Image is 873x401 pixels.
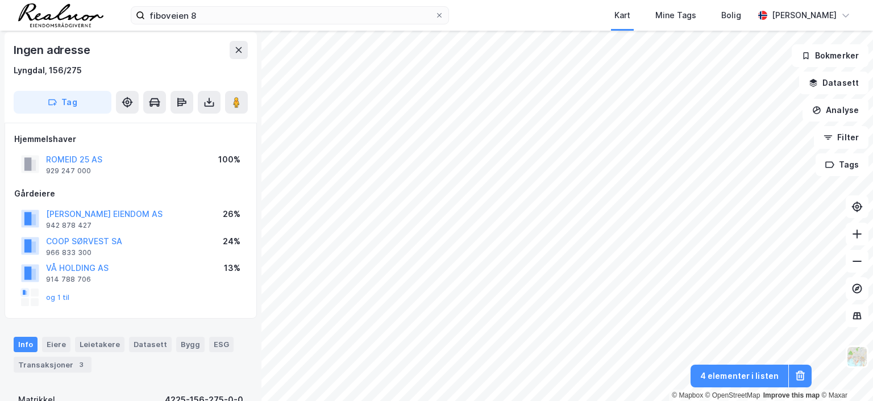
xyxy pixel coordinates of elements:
div: Bolig [721,9,741,22]
div: Info [14,337,38,352]
a: Mapbox [672,391,703,399]
a: Improve this map [763,391,820,399]
button: Analyse [803,99,868,122]
div: 100% [218,153,240,166]
div: 914 788 706 [46,275,91,284]
div: Kart [614,9,630,22]
img: Z [846,346,868,367]
img: realnor-logo.934646d98de889bb5806.png [18,3,103,27]
button: Tag [14,91,111,114]
div: Leietakere [75,337,124,352]
div: Datasett [129,337,172,352]
button: Bokmerker [792,44,868,67]
div: 26% [223,207,240,221]
div: Bygg [176,337,205,352]
div: Kontrollprogram for chat [816,346,873,401]
div: 966 833 300 [46,248,92,257]
button: Tags [816,153,868,176]
button: Filter [814,126,868,149]
div: 24% [223,235,240,248]
div: Transaksjoner [14,357,92,373]
div: 942 878 427 [46,221,92,230]
div: Hjemmelshaver [14,132,247,146]
div: Ingen adresse [14,41,92,59]
input: Søk på adresse, matrikkel, gårdeiere, leietakere eller personer [145,7,435,24]
div: ESG [209,337,234,352]
button: Datasett [799,72,868,94]
iframe: Chat Widget [816,346,873,401]
div: 13% [224,261,240,275]
div: 929 247 000 [46,166,91,176]
div: 3 [76,359,87,370]
div: Mine Tags [655,9,696,22]
div: Gårdeiere [14,187,247,200]
div: [PERSON_NAME] [772,9,837,22]
a: OpenStreetMap [705,391,760,399]
div: Lyngdal, 156/275 [14,64,82,77]
button: 4 elementer i listen [691,365,788,387]
div: Eiere [42,337,70,352]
